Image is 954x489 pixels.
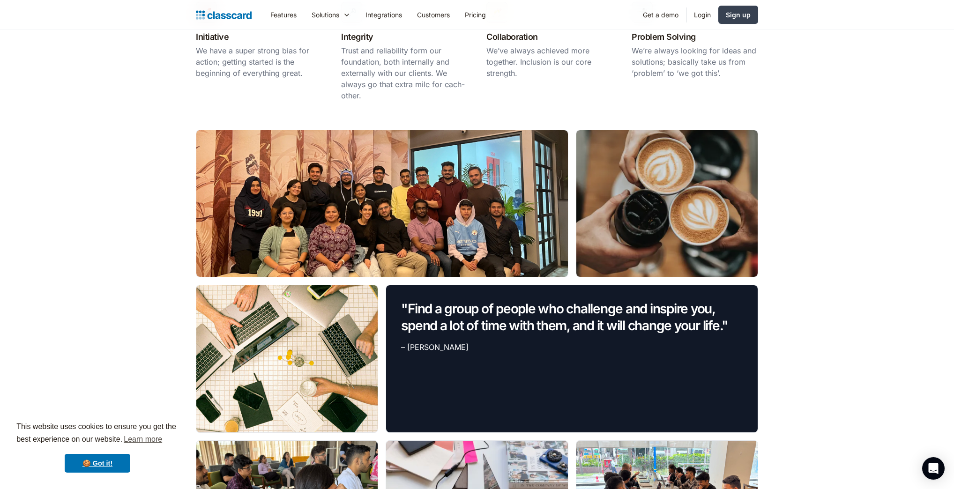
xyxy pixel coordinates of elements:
a: Get a demo [635,4,686,25]
a: Sign up [718,6,758,24]
h3: Collaboration [486,30,613,43]
a: Pricing [457,4,493,25]
a: Login [686,4,718,25]
em: "Find a group of people who challenge and inspire you, spend a lot of time with them, and it will... [401,301,728,333]
a: Features [263,4,304,25]
h3: Integrity [341,30,468,43]
a: Customers [410,4,457,25]
h3: Initiative [196,30,322,43]
a: Integrations [358,4,410,25]
a: home [196,8,252,22]
h3: Problem Solving [632,30,758,43]
p: We’ve always achieved more together. Inclusion is our core strength. [486,45,613,79]
div: Solutions [312,10,339,20]
div: – [PERSON_NAME] [401,341,469,353]
a: dismiss cookie message [65,454,130,473]
a: learn more about cookies [122,432,164,446]
div: Sign up [726,10,751,20]
p: Trust and reliability form our foundation, both internally and externally with our clients. We al... [341,45,468,101]
div: Solutions [304,4,358,25]
div: cookieconsent [7,412,187,482]
div: Open Intercom Messenger [922,457,945,480]
span: This website uses cookies to ensure you get the best experience on our website. [16,421,179,446]
p: We’re always looking for ideas and solutions; basically take us from ‘problem’ to ‘we got this’. [632,45,758,79]
p: We have a super strong bias for action; getting started is the beginning of everything great. [196,45,322,79]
